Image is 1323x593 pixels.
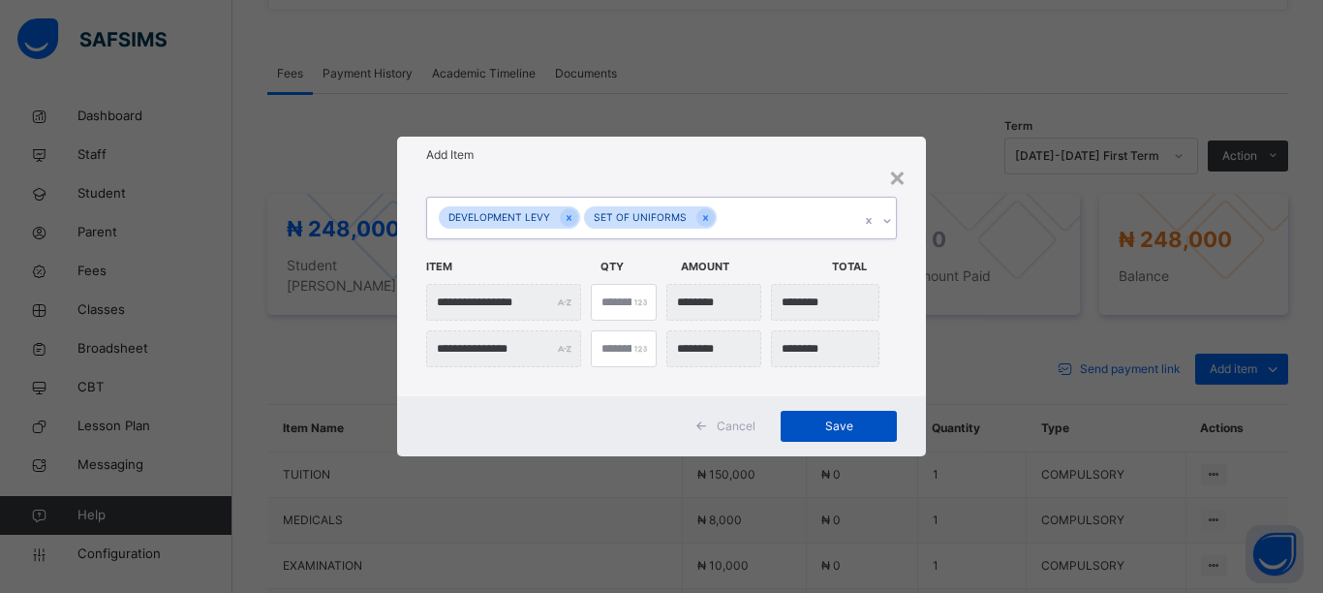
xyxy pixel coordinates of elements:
[584,206,696,229] div: SET OF UNIFORMS
[717,418,755,435] span: Cancel
[426,249,591,285] span: Item
[888,156,907,197] div: ×
[439,206,560,229] div: DEVELOPMENT LEVY
[426,146,897,164] h1: Add Item
[681,249,822,285] span: Amount
[795,418,882,435] span: Save
[600,249,671,285] span: Qty
[832,249,903,285] span: Total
